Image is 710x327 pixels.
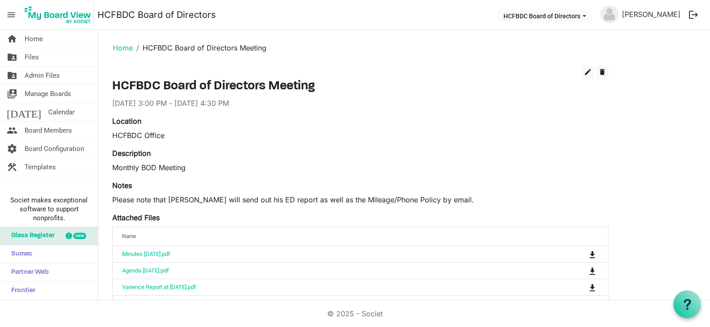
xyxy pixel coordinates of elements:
td: Agenda September 2025.pdf is template cell column header Name [113,262,552,279]
span: Glass Register [7,227,55,245]
div: new [73,233,86,239]
span: delete [598,68,606,76]
a: © 2025 - Societ [327,309,383,318]
span: Home [25,30,43,48]
p: Monthly BOD Meeting [112,162,609,173]
span: Admin Files [25,67,60,84]
td: Balance Sheet at August 31, 2025.pdf is template cell column header Name [113,295,552,312]
label: Description [112,148,151,159]
button: delete [596,66,609,79]
a: Home [113,43,133,52]
label: Notes [112,180,132,191]
span: Calendar [48,103,75,121]
button: logout [684,5,703,24]
label: Location [112,116,141,126]
span: [DATE] [7,103,41,121]
span: folder_shared [7,48,17,66]
span: Sumac [7,245,32,263]
button: Download [586,264,599,277]
a: Agenda [DATE].pdf [122,267,169,274]
td: is Command column column header [552,279,608,295]
a: Minutes [DATE].pdf [122,251,170,257]
span: Name [122,233,136,239]
label: Attached Files [112,212,160,223]
span: Board Members [25,122,72,139]
span: people [7,122,17,139]
button: Download [586,281,599,293]
td: is Command column column header [552,246,608,262]
button: edit [582,66,594,79]
img: My Board View Logo [22,4,94,26]
span: switch_account [7,85,17,103]
span: Societ makes exceptional software to support nonprofits. [4,196,94,222]
a: [PERSON_NAME] [618,5,684,23]
td: is Command column column header [552,295,608,312]
a: Varience Report at [DATE].pdf [122,284,196,290]
span: Partner Web [7,264,49,281]
button: Download [586,248,599,260]
span: folder_shared [7,67,17,84]
td: Minutes August 2025.pdf is template cell column header Name [113,246,552,262]
span: Files [25,48,39,66]
a: HCFBDC Board of Directors [97,6,216,24]
button: HCFBDC Board of Directors dropdownbutton [498,9,592,22]
img: no-profile-picture.svg [600,5,618,23]
a: My Board View Logo [22,4,97,26]
td: is Command column column header [552,262,608,279]
p: Please note that [PERSON_NAME] will send out his ED report as well as the Mileage/Phone Policy by... [112,194,609,205]
li: HCFBDC Board of Directors Meeting [133,42,266,53]
span: Templates [25,158,56,176]
h3: HCFBDC Board of Directors Meeting [112,79,609,94]
button: Download [586,298,599,310]
span: settings [7,140,17,158]
span: Board Configuration [25,140,84,158]
div: HCFBDC Office [112,130,609,141]
span: menu [3,6,20,23]
div: [DATE] 3:00 PM - [DATE] 4:30 PM [112,98,609,109]
span: home [7,30,17,48]
td: Varience Report at August 31, 2025.pdf is template cell column header Name [113,279,552,295]
span: edit [584,68,592,76]
span: Manage Boards [25,85,71,103]
span: construction [7,158,17,176]
span: Frontier [7,282,35,300]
